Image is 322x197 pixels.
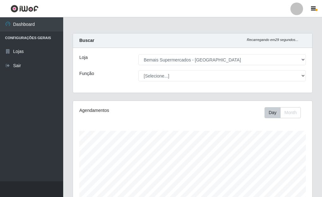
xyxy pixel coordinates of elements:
button: Day [264,107,281,118]
div: Toolbar with button groups [264,107,306,118]
label: Função [79,70,94,77]
strong: Buscar [79,38,94,43]
button: Month [280,107,301,118]
div: First group [264,107,301,118]
div: Agendamentos [79,107,168,114]
i: Recarregando em 29 segundos... [247,38,298,42]
img: CoreUI Logo [10,5,39,13]
label: Loja [79,54,88,61]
